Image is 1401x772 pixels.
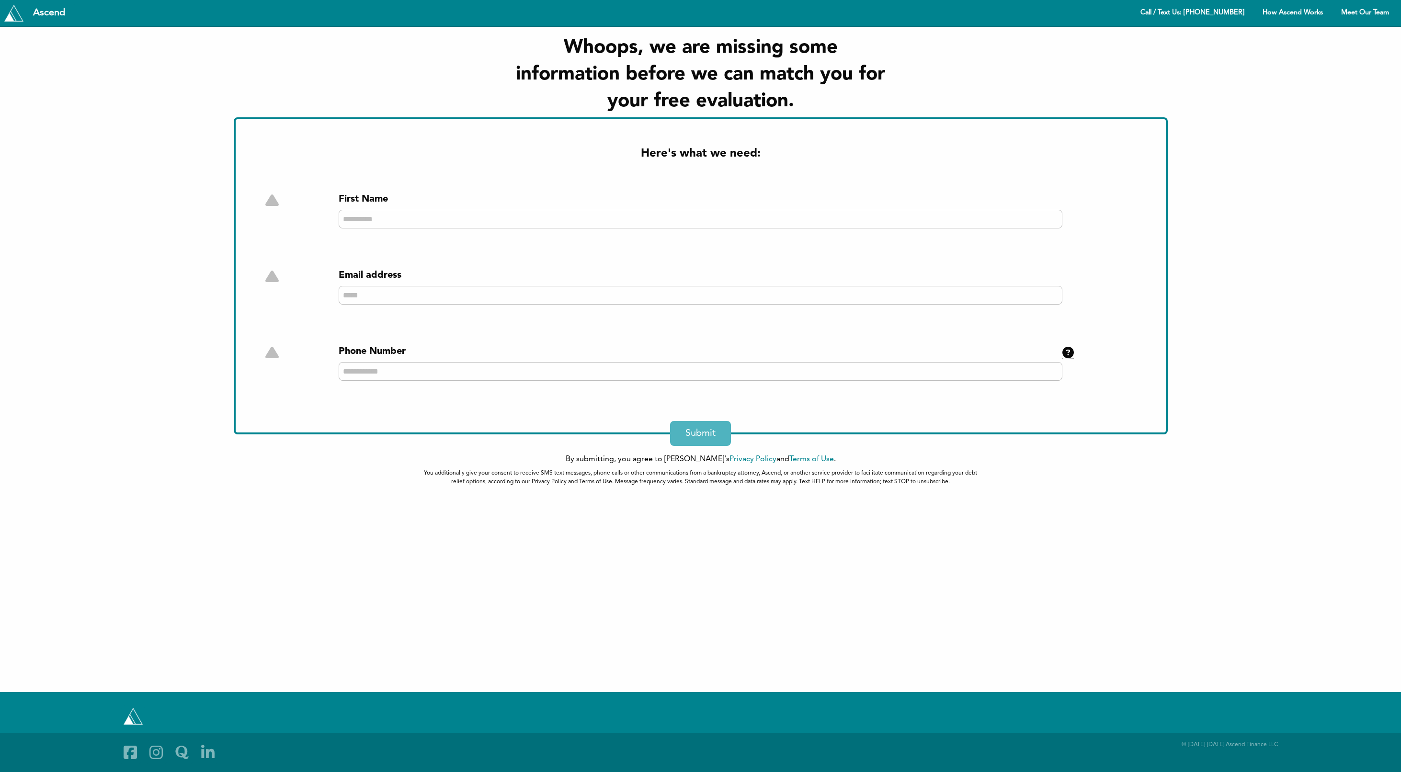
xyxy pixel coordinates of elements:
a: Instagram [145,740,167,764]
h2: Here's what we need: [266,146,1135,162]
a: Linkedin [197,740,219,764]
a: Call / Text Us: [PHONE_NUMBER] [1132,4,1253,23]
a: How Ascend Works [1254,4,1331,23]
a: Quora [171,740,193,764]
div: Phone Number [339,345,1063,358]
a: Meet Our Team [1333,4,1397,23]
button: Submit [670,421,731,446]
div: Ascend [25,8,73,18]
div: © [DATE]-[DATE] Ascend Finance LLC [932,740,1278,764]
h1: Whoops, we are missing some information before we can match you for your free evaluation. [509,34,892,115]
a: Tryascend.com Ascend [2,2,75,23]
img: Tryascend.com [4,5,23,21]
a: Facebook [119,740,141,764]
a: Terms of Use [789,455,834,463]
div: First Name [339,193,1063,206]
a: Tryascend.com [121,705,145,727]
div: You additionally give your consent to receive SMS text messages, phone calls or other communicati... [421,469,981,486]
a: Privacy Policy [729,455,776,463]
img: Tryascend.com [124,708,143,724]
div: Email address [339,269,1063,282]
div: By submitting, you agree to [PERSON_NAME]'s and . [234,454,1168,486]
